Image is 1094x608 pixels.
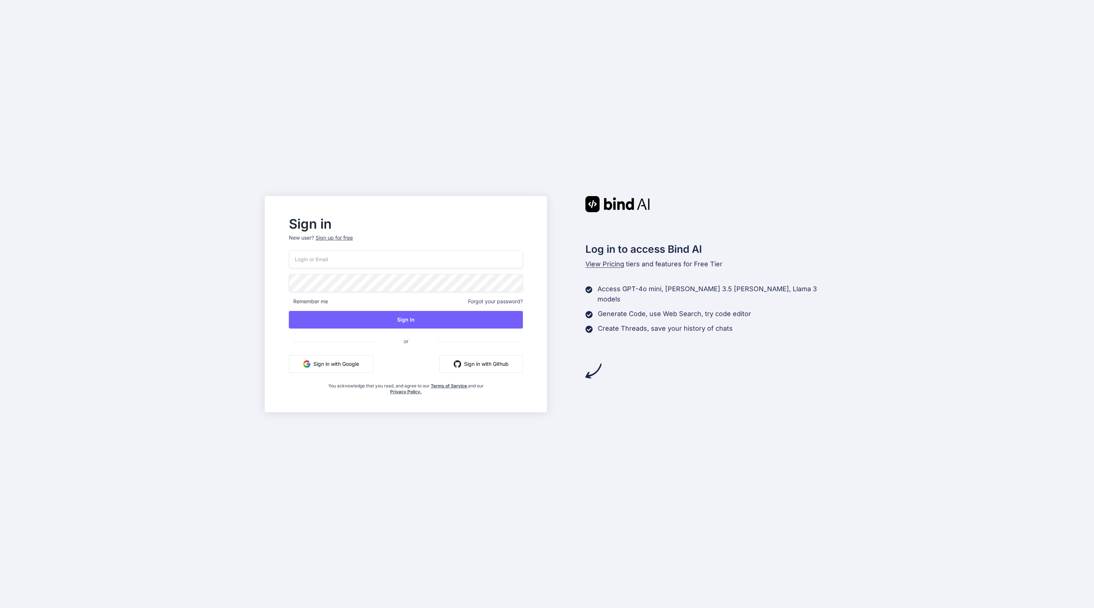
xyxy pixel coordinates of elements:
button: Sign in with Github [440,355,523,373]
p: Create Threads, save your history of chats [598,323,733,334]
span: or [374,332,438,350]
span: View Pricing [585,260,624,268]
a: Terms of Service [431,383,468,389]
img: github [454,360,461,368]
img: arrow [585,363,601,379]
p: Generate Code, use Web Search, try code editor [598,309,751,319]
h2: Log in to access Bind AI [585,241,829,257]
p: tiers and features for Free Tier [585,259,829,269]
img: Bind AI logo [585,196,650,212]
p: New user? [289,234,523,250]
h2: Sign in [289,218,523,230]
button: Sign In [289,311,523,329]
span: Forgot your password? [468,298,523,305]
div: Sign up for free [316,234,353,241]
span: Remember me [289,298,328,305]
a: Privacy Policy. [390,389,422,394]
p: Access GPT-4o mini, [PERSON_NAME] 3.5 [PERSON_NAME], Llama 3 models [597,284,829,304]
img: google [303,360,310,368]
button: Sign in with Google [289,355,373,373]
input: Login or Email [289,250,523,268]
div: You acknowledge that you read, and agree to our and our [328,379,484,395]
